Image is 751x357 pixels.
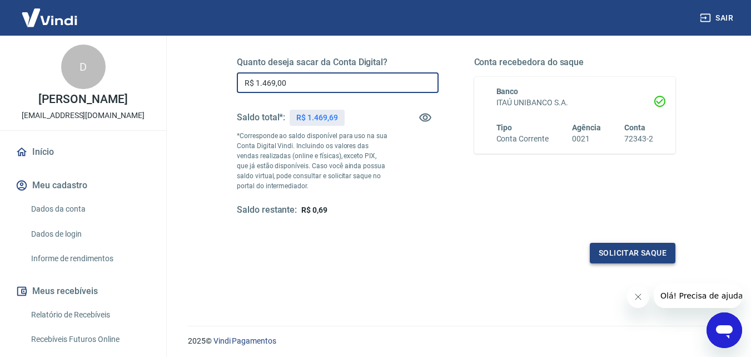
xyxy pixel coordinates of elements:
a: Recebíveis Futuros Online [27,328,153,351]
div: D [61,45,106,89]
button: Meu cadastro [13,173,153,198]
p: *Corresponde ao saldo disponível para uso na sua Conta Digital Vindi. Incluindo os valores das ve... [237,131,388,191]
span: R$ 0,69 [301,206,327,214]
h5: Conta recebedora do saque [474,57,676,68]
iframe: Botão para abrir a janela de mensagens [707,312,742,348]
span: Conta [624,123,645,132]
h6: ITAÚ UNIBANCO S.A. [496,97,654,109]
a: Relatório de Recebíveis [27,304,153,326]
p: [PERSON_NAME] [38,94,127,105]
h6: 0021 [572,133,601,145]
a: Dados de login [27,223,153,246]
p: R$ 1.469,69 [296,112,337,124]
h6: 72343-2 [624,133,653,145]
a: Informe de rendimentos [27,247,153,270]
h5: Quanto deseja sacar da Conta Digital? [237,57,439,68]
p: [EMAIL_ADDRESS][DOMAIN_NAME] [22,110,145,121]
span: Tipo [496,123,513,132]
h5: Saldo restante: [237,204,297,216]
h5: Saldo total*: [237,112,285,123]
a: Vindi Pagamentos [213,336,276,345]
span: Agência [572,123,601,132]
h6: Conta Corrente [496,133,549,145]
a: Início [13,140,153,164]
img: Vindi [13,1,86,35]
a: Dados da conta [27,198,153,221]
iframe: Mensagem da empresa [654,283,742,308]
span: Olá! Precisa de ajuda? [7,8,93,17]
button: Sair [698,8,738,28]
button: Solicitar saque [590,243,675,263]
span: Banco [496,87,519,96]
p: 2025 © [188,335,724,347]
iframe: Fechar mensagem [627,286,649,308]
button: Meus recebíveis [13,279,153,304]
